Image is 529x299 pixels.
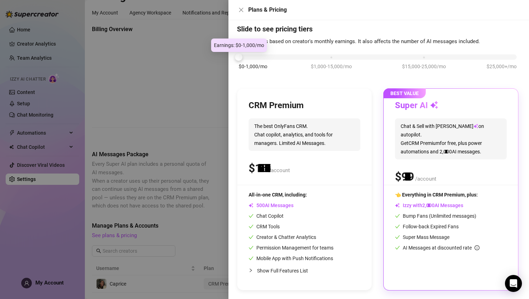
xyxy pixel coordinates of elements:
[395,192,478,198] span: 👈 Everything in CRM Premium, plus:
[249,192,307,198] span: All-in-one CRM, including:
[249,234,316,240] span: Creator & Chatter Analytics
[249,262,360,279] div: Show Full Features List
[211,39,267,52] div: Earnings: $0-1,000/mo
[475,245,479,250] span: info-circle
[505,275,522,292] div: Open Intercom Messenger
[402,63,446,70] span: $15,000-25,000/mo
[249,235,254,240] span: check
[415,176,436,182] span: /account
[395,213,400,218] span: check
[237,6,245,14] button: Close
[249,268,253,272] span: collapsed
[311,63,352,70] span: $1,000-15,000/mo
[395,203,463,208] span: Izzy with AI Messages
[249,256,254,261] span: check
[249,256,333,261] span: Mobile App with Push Notifications
[257,268,308,274] span: Show Full Features List
[395,224,459,229] span: Follow-back Expired Fans
[403,245,479,251] span: AI Messages at discounted rate
[249,245,254,250] span: check
[395,245,400,250] span: check
[395,100,438,111] h3: Super AI
[249,162,268,175] span: $
[395,235,400,240] span: check
[395,213,476,219] span: Bump Fans (Unlimited messages)
[487,63,517,70] span: $25,000+/mo
[249,118,360,151] span: The best OnlyFans CRM. Chat copilot, analytics, and tools for managers. Limited AI Messages.
[249,224,254,229] span: check
[395,224,400,229] span: check
[249,203,293,208] span: AI Messages
[238,7,244,13] span: close
[249,245,333,251] span: Permission Management for teams
[395,170,414,183] span: $
[269,167,290,174] span: /account
[237,24,521,34] h4: Slide to see pricing tiers
[395,234,449,240] span: Super Mass Message
[383,88,426,98] span: BEST VALUE
[249,224,280,229] span: CRM Tools
[237,38,480,45] span: Our pricing is based on creator's monthly earnings. It also affects the number of AI messages inc...
[249,213,254,218] span: check
[248,6,521,14] div: Plans & Pricing
[395,118,507,159] span: Chat & Sell with [PERSON_NAME] on autopilot. Get CRM Premium for free, plus power automations and...
[249,213,284,219] span: Chat Copilot
[239,63,267,70] span: $0-1,000/mo
[249,100,304,111] h3: CRM Premium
